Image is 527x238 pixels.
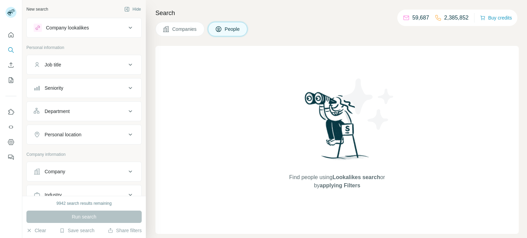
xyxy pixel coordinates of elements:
[5,151,16,163] button: Feedback
[45,131,81,138] div: Personal location
[45,191,62,198] div: Industry
[5,121,16,133] button: Use Surfe API
[5,59,16,71] button: Enrich CSV
[27,57,141,73] button: Job title
[26,151,142,158] p: Company information
[480,13,512,23] button: Buy credits
[332,174,380,180] span: Lookalikes search
[5,44,16,56] button: Search
[27,20,141,36] button: Company lookalikes
[57,200,112,206] div: 9942 search results remaining
[337,73,399,135] img: Surfe Illustration - Stars
[412,14,429,22] p: 59,687
[5,136,16,148] button: Dashboard
[27,103,141,120] button: Department
[302,90,373,166] img: Surfe Illustration - Woman searching with binoculars
[59,227,94,234] button: Save search
[45,61,61,68] div: Job title
[26,227,46,234] button: Clear
[27,126,141,143] button: Personal location
[320,183,360,188] span: applying Filters
[5,106,16,118] button: Use Surfe on LinkedIn
[444,14,469,22] p: 2,385,852
[27,187,141,203] button: Industry
[5,29,16,41] button: Quick start
[27,163,141,180] button: Company
[46,24,89,31] div: Company lookalikes
[282,173,392,190] span: Find people using or by
[26,6,48,12] div: New search
[119,4,146,14] button: Hide
[27,80,141,96] button: Seniority
[26,45,142,51] p: Personal information
[172,26,197,33] span: Companies
[45,85,63,91] div: Seniority
[45,108,70,115] div: Department
[45,168,65,175] div: Company
[108,227,142,234] button: Share filters
[225,26,241,33] span: People
[5,74,16,86] button: My lists
[155,8,519,18] h4: Search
